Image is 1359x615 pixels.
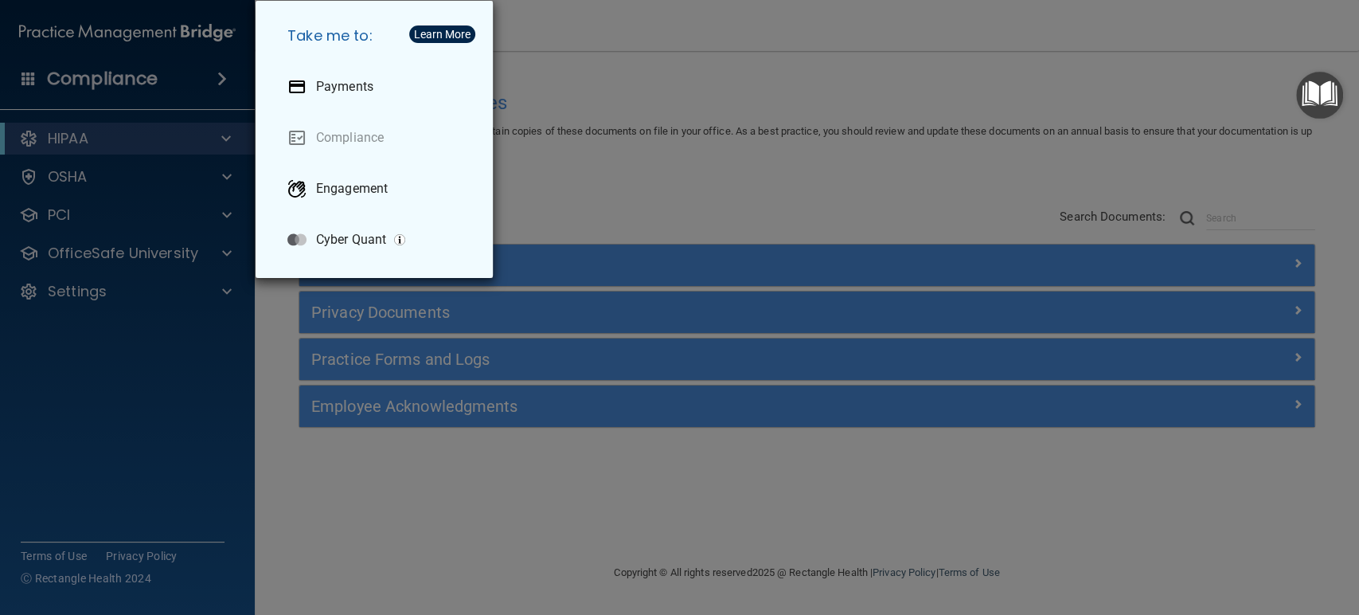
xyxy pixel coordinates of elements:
div: Learn More [414,29,471,40]
button: Learn More [409,25,475,43]
iframe: Drift Widget Chat Controller [1084,502,1340,566]
a: Compliance [275,116,480,160]
a: Payments [275,65,480,109]
h5: Take me to: [275,14,480,58]
p: Cyber Quant [316,232,386,248]
p: Engagement [316,181,388,197]
a: Engagement [275,166,480,211]
a: Cyber Quant [275,217,480,262]
button: Open Resource Center [1296,72,1343,119]
p: Payments [316,79,373,95]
